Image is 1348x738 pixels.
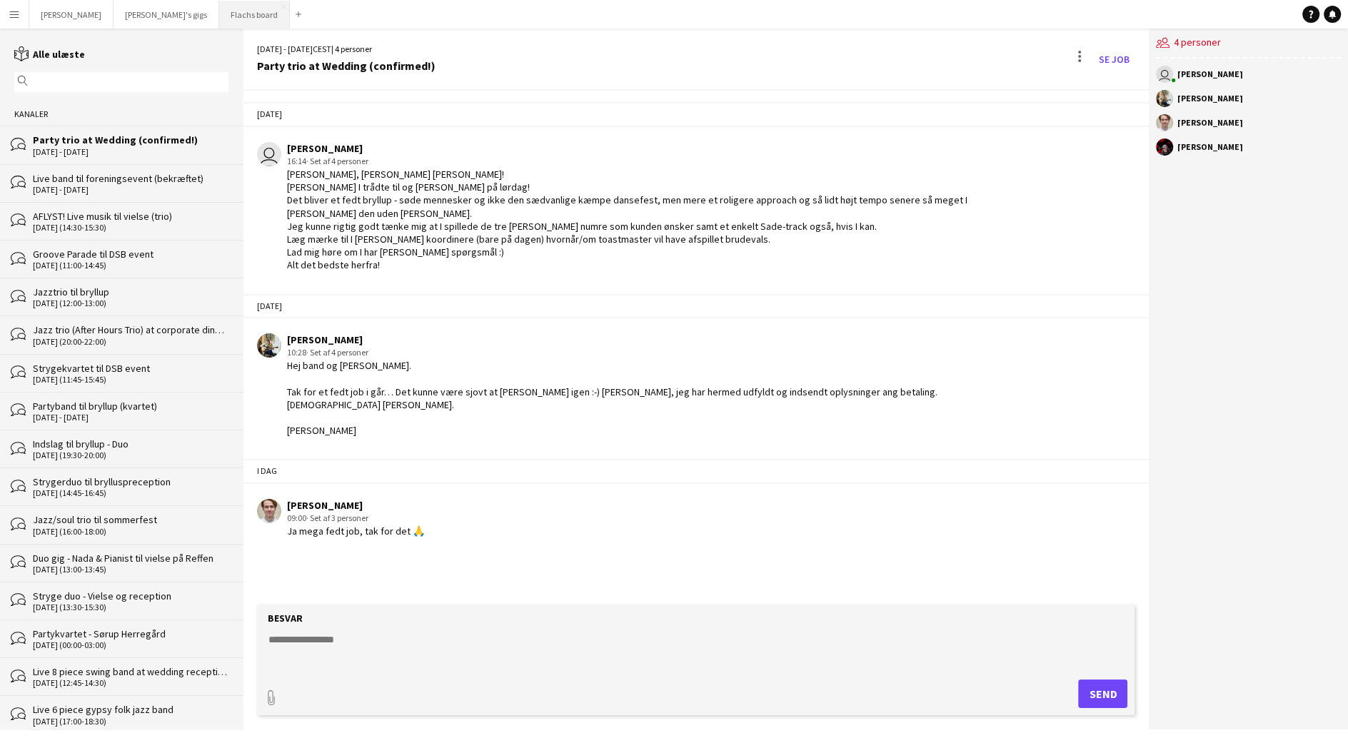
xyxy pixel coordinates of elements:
[29,1,114,29] button: [PERSON_NAME]
[33,640,228,650] div: [DATE] (00:00-03:00)
[287,359,982,437] div: Hej band og [PERSON_NAME]. Tak for et fedt job i går… Det kunne være sjovt at [PERSON_NAME] igen ...
[1156,29,1341,59] div: 4 personer
[33,248,228,261] div: Groove Parade til DSB event
[287,142,982,155] div: [PERSON_NAME]
[114,1,219,29] button: [PERSON_NAME]'s gigs
[33,565,228,575] div: [DATE] (13:00-13:45)
[306,347,368,358] span: · Set af 4 personer
[33,717,228,727] div: [DATE] (17:00-18:30)
[33,590,228,602] div: Stryge duo - Vielse og reception
[33,337,228,347] div: [DATE] (20:00-22:00)
[1078,679,1127,708] button: Send
[33,375,228,385] div: [DATE] (11:45-15:45)
[287,333,982,346] div: [PERSON_NAME]
[287,512,425,525] div: 09:00
[243,459,1150,483] div: I dag
[33,223,228,233] div: [DATE] (14:30-15:30)
[243,294,1150,318] div: [DATE]
[33,298,228,308] div: [DATE] (12:00-13:00)
[287,168,982,272] div: [PERSON_NAME], [PERSON_NAME] [PERSON_NAME]! [PERSON_NAME] I trådte til og [PERSON_NAME] på lørdag...
[33,172,228,185] div: Live band til foreningsevent (bekræftet)
[33,627,228,640] div: Partykvartet - Sørup Herregård
[33,602,228,612] div: [DATE] (13:30-15:30)
[287,155,982,168] div: 16:14
[1177,143,1242,151] div: [PERSON_NAME]
[33,438,228,450] div: Indslag til bryllup - Duo
[1092,48,1135,71] a: Se Job
[287,346,982,359] div: 10:28
[33,475,228,488] div: Strygerduo til brylluspreception
[219,1,290,29] button: Flachs board
[287,525,425,537] div: Ja mega fedt job, tak for det 🙏
[257,43,436,56] div: [DATE] - [DATE] | 4 personer
[313,44,331,54] span: CEST
[287,499,425,512] div: [PERSON_NAME]
[33,362,228,375] div: Strygekvartet til DSB event
[1177,94,1242,103] div: [PERSON_NAME]
[33,488,228,498] div: [DATE] (14:45-16:45)
[33,323,228,336] div: Jazz trio (After Hours Trio) at corporate dinner
[33,133,228,146] div: Party trio at Wedding (confirmed!)
[33,703,228,716] div: Live 6 piece gypsy folk jazz band
[306,512,368,523] span: · Set af 3 personer
[33,261,228,271] div: [DATE] (11:00-14:45)
[257,59,436,72] div: Party trio at Wedding (confirmed!)
[33,400,228,413] div: Partyband til bryllup (kvartet)
[33,185,228,195] div: [DATE] - [DATE]
[1177,118,1242,127] div: [PERSON_NAME]
[33,513,228,526] div: Jazz/soul trio til sommerfest
[33,552,228,565] div: Duo gig - Nada & Pianist til vielse på Reffen
[1177,70,1242,79] div: [PERSON_NAME]
[33,285,228,298] div: Jazztrio til bryllup
[243,102,1150,126] div: [DATE]
[33,413,228,423] div: [DATE] - [DATE]
[268,612,303,625] label: Besvar
[14,48,85,61] a: Alle ulæste
[33,678,228,688] div: [DATE] (12:45-14:30)
[33,210,228,223] div: AFLYST! Live musik til vielse (trio)
[33,665,228,678] div: Live 8 piece swing band at wedding reception
[33,450,228,460] div: [DATE] (19:30-20:00)
[33,527,228,537] div: [DATE] (16:00-18:00)
[306,156,368,166] span: · Set af 4 personer
[33,147,228,157] div: [DATE] - [DATE]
